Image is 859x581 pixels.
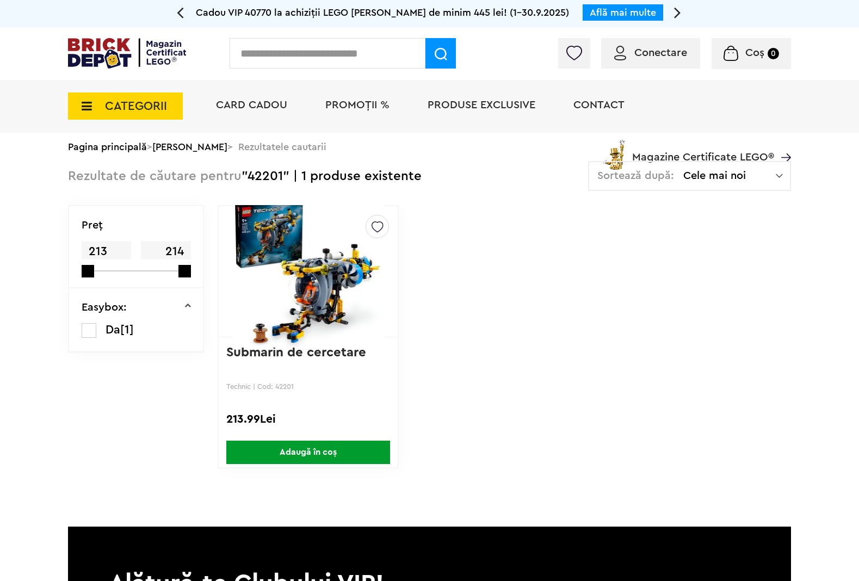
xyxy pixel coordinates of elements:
[325,100,390,110] a: PROMOȚII %
[226,412,390,427] div: 213.99Lei
[196,8,569,17] span: Cadou VIP 40770 la achiziții LEGO [PERSON_NAME] de minim 445 lei! (1-30.9.2025)
[226,441,390,464] span: Adaugă în coș
[82,302,127,313] p: Easybox:
[232,195,384,348] img: Submarin de cercetare
[428,100,535,110] a: Produse exclusive
[683,170,776,181] span: Cele mai noi
[226,346,366,359] a: Submarin de cercetare
[68,170,242,183] span: Rezultate de căutare pentru
[68,161,422,192] div: "42201" | 1 produse existente
[597,170,674,181] span: Sortează după:
[82,241,131,277] span: 213 Lei
[141,241,190,277] span: 214 Lei
[774,138,791,149] a: Magazine Certificate LEGO®
[634,47,687,58] span: Conectare
[216,100,287,110] a: Card Cadou
[120,324,134,336] span: [1]
[614,47,687,58] a: Conectare
[106,324,120,336] span: Da
[768,48,779,59] small: 0
[745,47,764,58] span: Coș
[590,8,656,17] a: Află mai multe
[632,138,774,163] span: Magazine Certificate LEGO®
[82,220,103,231] p: Preţ
[226,382,390,391] p: Technic | Cod: 42201
[219,441,398,464] a: Adaugă în coș
[105,100,167,112] span: CATEGORII
[573,100,625,110] a: Contact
